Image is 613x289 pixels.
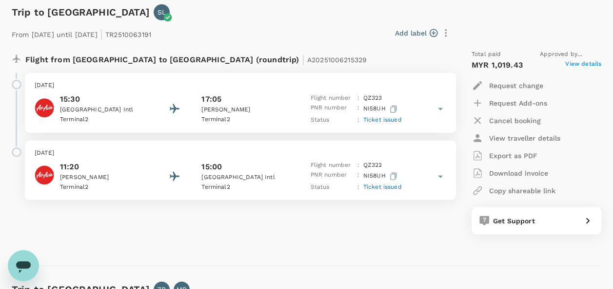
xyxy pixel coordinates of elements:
span: | [100,27,103,41]
img: Indonesia AirAsia [35,98,54,118]
p: Copy shareable link [489,186,555,196]
p: 11:20 [60,161,148,173]
p: Export as PDF [489,151,537,161]
p: Status [310,115,353,125]
p: PNR number [310,103,353,115]
p: Download invoice [489,168,548,178]
p: Terminal 2 [201,182,289,192]
span: Ticket issued [363,116,402,123]
p: Request Add-ons [489,98,547,108]
p: : [357,170,359,182]
p: 15:30 [60,93,148,105]
p: Flight number [310,161,353,170]
p: [GEOGRAPHIC_DATA] Intl [60,105,148,115]
img: Indonesia AirAsia [35,165,54,185]
p: PNR number [310,170,353,182]
iframe: Button to launch messaging window [8,250,39,281]
p: Terminal 2 [60,182,148,192]
button: Copy shareable link [472,182,555,199]
p: [PERSON_NAME] [201,105,289,115]
span: Total paid [472,50,501,59]
p: : [357,103,359,115]
p: NI58UH [363,103,399,115]
p: Flight number [310,93,353,103]
button: Request change [472,77,543,94]
p: Flight from [GEOGRAPHIC_DATA] to [GEOGRAPHIC_DATA] (roundtrip) [25,50,367,67]
p: : [357,93,359,103]
p: Request change [489,81,543,90]
p: : [357,182,359,192]
button: View traveller details [472,129,560,147]
h6: Trip to [GEOGRAPHIC_DATA] [12,4,150,20]
span: Approved by [540,50,601,59]
button: Request Add-ons [472,94,547,112]
button: Export as PDF [472,147,537,164]
p: 15:00 [201,161,222,173]
button: Cancel booking [472,112,541,129]
p: Cancel booking [489,116,541,126]
p: : [357,115,359,125]
p: From [DATE] until [DATE] TR2510063191 [12,24,151,42]
p: [PERSON_NAME] [60,173,148,182]
p: Status [310,182,353,192]
p: 17:05 [201,93,221,105]
button: Add label [395,28,437,38]
span: | [301,53,304,66]
span: Ticket issued [363,183,402,190]
p: QZ 322 [363,161,382,170]
p: [DATE] [35,81,446,90]
button: Download invoice [472,164,548,182]
span: View details [565,59,601,71]
p: NI58UH [363,170,399,182]
p: MYR 1,019.43 [472,59,523,71]
span: Get Support [493,217,535,225]
p: : [357,161,359,170]
p: SL [158,7,166,17]
p: Terminal 2 [60,115,148,125]
p: QZ 323 [363,93,382,103]
span: A20251006215329 [307,56,367,64]
p: Terminal 2 [201,115,289,125]
p: [GEOGRAPHIC_DATA] Intl [201,173,289,182]
p: [DATE] [35,148,446,158]
p: View traveller details [489,133,560,143]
